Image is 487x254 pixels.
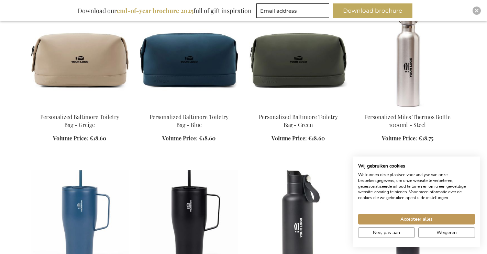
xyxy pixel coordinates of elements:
[364,113,451,128] a: Personalized Miles Thermos Bottle 1000ml - Steel
[358,214,475,224] button: Accepteer alle cookies
[90,135,106,142] span: €18.60
[272,135,307,142] span: Volume Price:
[150,113,229,128] a: Personalized Baltimore Toiletry Bag - Blue
[418,227,475,238] button: Alle cookies weigeren
[249,11,347,107] img: Personalised Baltimore Toiletry Bag - Green
[162,135,198,142] span: Volume Price:
[31,11,129,107] img: Personalised Baltimore Toiletry Bag - Greige
[140,105,238,111] a: Personalised Baltimore Toiletry Bag - Blue
[358,163,475,169] h2: Wij gebruiken cookies
[140,11,238,107] img: Personalised Baltimore Toiletry Bag - Blue
[249,105,347,111] a: Personalised Baltimore Toiletry Bag - Green
[272,135,325,142] a: Volume Price: €18.60
[373,229,400,236] span: Nee, pas aan
[259,113,338,128] a: Personalized Baltimore Toiletry Bag - Green
[436,229,457,236] span: Weigeren
[358,11,457,107] img: Personalized Miles Thermos Bottle 1000ml - Steel
[473,7,481,15] div: Close
[256,3,329,18] input: Email address
[382,135,433,142] a: Volume Price: €18.75
[419,135,433,142] span: €18.75
[308,135,325,142] span: €18.60
[75,3,255,18] div: Download our full of gift inspiration
[162,135,215,142] a: Volume Price: €18.60
[358,172,475,201] p: We kunnen deze plaatsen voor analyse van onze bezoekersgegevens, om onze website te verbeteren, g...
[358,105,457,111] a: Personalized Miles Thermos Bottle 1000ml - Steel
[358,227,415,238] button: Pas cookie voorkeuren aan
[53,135,88,142] span: Volume Price:
[382,135,417,142] span: Volume Price:
[31,105,129,111] a: Personalised Baltimore Toiletry Bag - Greige
[53,135,106,142] a: Volume Price: €18.60
[333,3,412,18] button: Download brochure
[256,3,331,20] form: marketing offers and promotions
[400,216,433,223] span: Accepteer alles
[475,9,479,13] img: Close
[199,135,215,142] span: €18.60
[117,7,193,15] b: end-of-year brochure 2025
[40,113,119,128] a: Personalized Baltimore Toiletry Bag - Greige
